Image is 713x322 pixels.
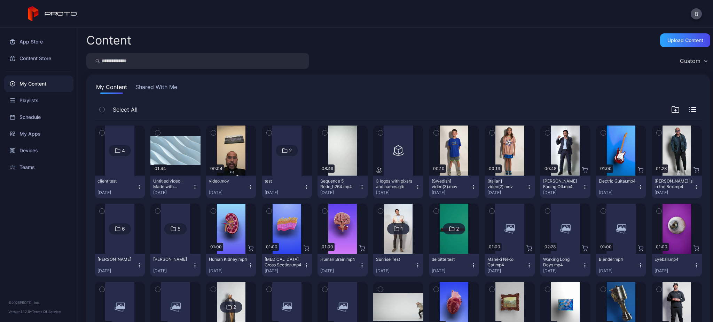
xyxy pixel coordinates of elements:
button: [MEDICAL_DATA] Cross Section.mp4[DATE] [262,254,312,276]
div: [Italian] video(2).mov [487,178,526,190]
button: Sunrise Test[DATE] [373,254,423,276]
div: [DATE] [487,268,526,274]
div: [DATE] [97,190,136,195]
div: [DATE] [655,190,694,195]
button: deloitte test[DATE] [429,254,479,276]
div: [DATE] [153,190,192,195]
div: Untitled video - Made with Clipchamp (1)_h264(1) (1).mp4 [153,178,191,190]
div: [DATE] [376,268,415,274]
div: [DATE] [97,268,136,274]
div: [DATE] [655,268,694,274]
div: [Swedish] video(3).mov [432,178,470,190]
div: [DATE] [543,268,582,274]
button: B [691,8,702,19]
button: Sequence 5 Redo_h264.mp4[DATE] [318,176,368,198]
button: [PERSON_NAME] is in the Box.mp4[DATE] [652,176,702,198]
a: Teams [4,159,73,176]
button: [Italian] video(2).mov[DATE] [485,176,535,198]
div: Manny Pacquiao Facing Off.mp4 [543,178,581,190]
button: [Swedish] video(3).mov[DATE] [429,176,479,198]
button: [PERSON_NAME][DATE] [150,254,201,276]
button: Blender.mp4[DATE] [596,254,646,276]
div: 5 [178,226,181,232]
div: [DATE] [320,190,359,195]
button: Eyeball.mp4[DATE] [652,254,702,276]
button: 3 logos with pixars and names.glb[DATE] [373,176,423,198]
div: [DATE] [265,190,304,195]
div: 1 [401,226,403,232]
div: Human Kidney.mp4 [209,257,247,262]
a: My Apps [4,126,73,142]
div: 6 [122,226,125,232]
div: Human Brain.mp4 [320,257,359,262]
div: test [265,178,303,184]
button: Untitled video - Made with Clipchamp (1)_h264(1) (1).mp4[DATE] [150,176,201,198]
a: Content Store [4,50,73,67]
a: Playlists [4,92,73,109]
div: [DATE] [320,268,359,274]
div: Electric Guitar.mp4 [599,178,637,184]
div: Sequence 5 Redo_h264.mp4 [320,178,359,190]
div: 2 [233,304,236,310]
button: My Content [95,83,128,94]
div: [DATE] [265,268,304,274]
span: Version 1.12.0 • [8,309,32,314]
div: Cole [153,257,191,262]
div: Custom [680,57,700,64]
div: Upload Content [667,38,703,43]
div: [DATE] [543,190,582,195]
div: [DATE] [153,268,192,274]
div: Howie Mandel is in the Box.mp4 [655,178,693,190]
div: 2 [289,147,292,154]
div: Reese [97,257,136,262]
div: [DATE] [599,190,638,195]
button: [PERSON_NAME] Facing Off.mp4[DATE] [540,176,590,198]
div: Epidermis Cross Section.mp4 [265,257,303,268]
button: Upload Content [660,33,710,47]
div: [DATE] [209,268,248,274]
div: 3 logos with pixars and names.glb [376,178,414,190]
div: © 2025 PROTO, Inc. [8,300,69,305]
div: 2 [456,226,459,232]
div: Blender.mp4 [599,257,637,262]
span: Select All [113,105,138,114]
div: video.mov [209,178,247,184]
button: Custom [676,53,710,69]
div: [DATE] [209,190,248,195]
button: Maneki Neko Cat.mp4[DATE] [485,254,535,276]
div: Content [86,34,131,46]
button: Human Brain.mp4[DATE] [318,254,368,276]
button: [PERSON_NAME][DATE] [95,254,145,276]
button: test[DATE] [262,176,312,198]
div: Working Long Days.mp4 [543,257,581,268]
button: Electric Guitar.mp4[DATE] [596,176,646,198]
button: video.mov[DATE] [206,176,256,198]
div: [DATE] [432,190,471,195]
div: Eyeball.mp4 [655,257,693,262]
div: client test [97,178,136,184]
div: [DATE] [599,268,638,274]
button: Human Kidney.mp4[DATE] [206,254,256,276]
button: Working Long Days.mp4[DATE] [540,254,590,276]
div: [DATE] [376,190,415,195]
div: deloitte test [432,257,470,262]
a: Schedule [4,109,73,126]
a: Devices [4,142,73,159]
a: App Store [4,33,73,50]
div: 4 [122,147,125,154]
div: [DATE] [487,190,526,195]
div: Sunrise Test [376,257,414,262]
a: Terms Of Service [32,309,61,314]
button: client test[DATE] [95,176,145,198]
div: [DATE] [432,268,471,274]
div: Maneki Neko Cat.mp4 [487,257,526,268]
a: My Content [4,75,73,92]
